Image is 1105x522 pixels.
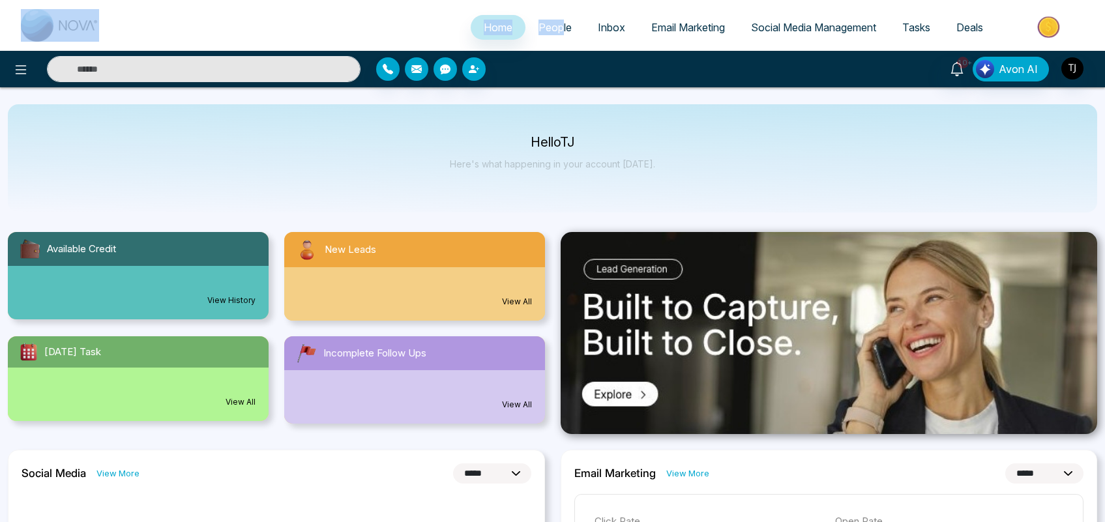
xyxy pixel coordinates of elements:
[976,60,994,78] img: Lead Flow
[956,21,983,34] span: Deals
[651,21,725,34] span: Email Marketing
[502,296,532,308] a: View All
[574,467,656,480] h2: Email Marketing
[751,21,876,34] span: Social Media Management
[941,57,973,80] a: 10+
[21,9,99,42] img: Nova CRM Logo
[276,232,553,321] a: New LeadsView All
[973,57,1049,81] button: Avon AI
[889,15,943,40] a: Tasks
[666,467,709,480] a: View More
[325,242,376,257] span: New Leads
[957,57,969,68] span: 10+
[207,295,256,306] a: View History
[295,341,318,365] img: followUps.svg
[44,345,101,360] span: [DATE] Task
[1003,12,1097,42] img: Market-place.gif
[502,399,532,411] a: View All
[585,15,638,40] a: Inbox
[561,232,1098,434] img: .
[226,396,256,408] a: View All
[276,336,553,424] a: Incomplete Follow UpsView All
[484,21,512,34] span: Home
[295,237,319,262] img: newLeads.svg
[450,158,655,169] p: Here's what happening in your account [DATE].
[47,242,116,257] span: Available Credit
[638,15,738,40] a: Email Marketing
[538,21,572,34] span: People
[471,15,525,40] a: Home
[22,467,86,480] h2: Social Media
[525,15,585,40] a: People
[999,61,1038,77] span: Avon AI
[323,346,426,361] span: Incomplete Follow Ups
[598,21,625,34] span: Inbox
[450,137,655,148] p: Hello TJ
[18,341,39,362] img: todayTask.svg
[96,467,140,480] a: View More
[18,237,42,261] img: availableCredit.svg
[943,15,996,40] a: Deals
[1061,57,1083,80] img: User Avatar
[902,21,930,34] span: Tasks
[738,15,889,40] a: Social Media Management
